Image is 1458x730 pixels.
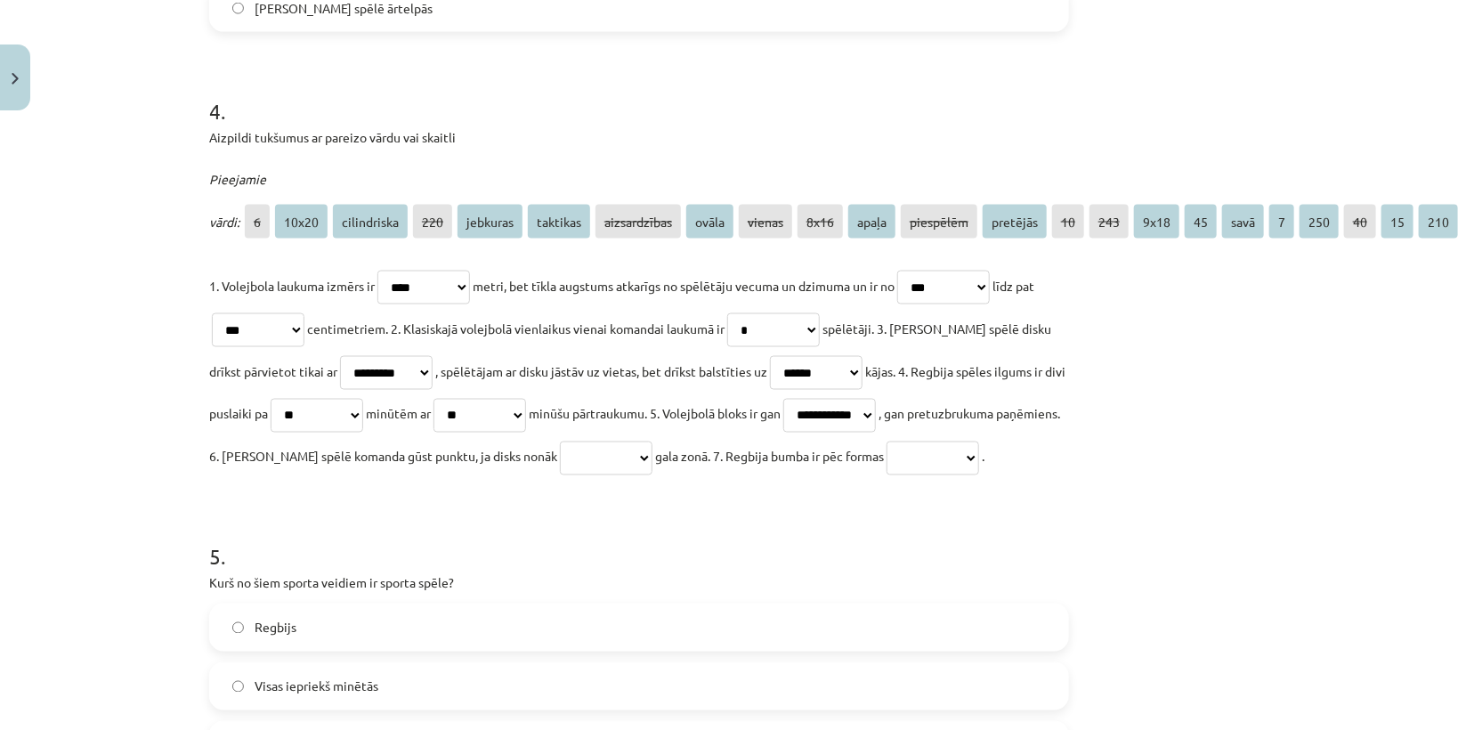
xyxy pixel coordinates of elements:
h1: 5 . [209,514,1069,569]
span: Visas iepriekš minētās [255,677,378,696]
span: 210 [1419,205,1458,239]
span: 220 [413,205,452,239]
span: līdz pat [992,278,1034,294]
span: 40 [1344,205,1376,239]
input: Regbijs [232,622,244,634]
span: piespēlēm [901,205,977,239]
span: 10 [1052,205,1084,239]
input: Visas iepriekš minētās [232,681,244,693]
span: 9x18 [1134,205,1179,239]
span: 6 [245,205,270,239]
p: Kurš no šiem sporta veidiem ir sporta spēle? [209,574,1069,593]
h1: 4 . [209,68,1069,123]
span: savā [1222,205,1264,239]
span: 250 [1300,205,1339,239]
span: Pieejamie vārdi: [209,171,266,230]
span: aizsardzības [595,205,681,239]
span: . [982,449,984,465]
span: vienas [739,205,792,239]
span: taktikas [528,205,590,239]
span: , spēlētājam ar disku jāstāv uz vietas, bet drīkst balstīties uz [435,363,767,379]
span: centimetriem. 2. Klasiskajā volejbolā vienlaikus vienai komandai laukumā ir [307,320,725,337]
p: Aizpildi tukšumus ar pareizo vārdu vai skaitli [209,128,1069,147]
input: [PERSON_NAME] spēlē ārtelpās [232,3,244,14]
span: minūšu pārtraukumu. 5. Volejbolā bloks ir gan [529,406,781,422]
span: metri, bet tīkla augstums atkarīgs no spēlētāju vecuma un dzimuma un ir no [473,278,895,294]
img: icon-close-lesson-0947bae3869378f0d4975bcd49f059093ad1ed9edebbc8119c70593378902aed.svg [12,73,19,85]
span: 1. Volejbola laukuma izmērs ir [209,278,375,294]
span: gala zonā. 7. Regbija bumba ir pēc formas [655,449,884,465]
span: 7 [1269,205,1294,239]
span: ovāla [686,205,733,239]
span: 45 [1185,205,1217,239]
span: 243 [1089,205,1129,239]
span: jebkuras [458,205,522,239]
span: cilindriska [333,205,408,239]
span: minūtēm ar [366,406,431,422]
span: apaļa [848,205,895,239]
span: pretējās [983,205,1047,239]
span: 8x16 [798,205,843,239]
span: Regbijs [255,619,296,637]
span: 15 [1381,205,1413,239]
span: 10x20 [275,205,328,239]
